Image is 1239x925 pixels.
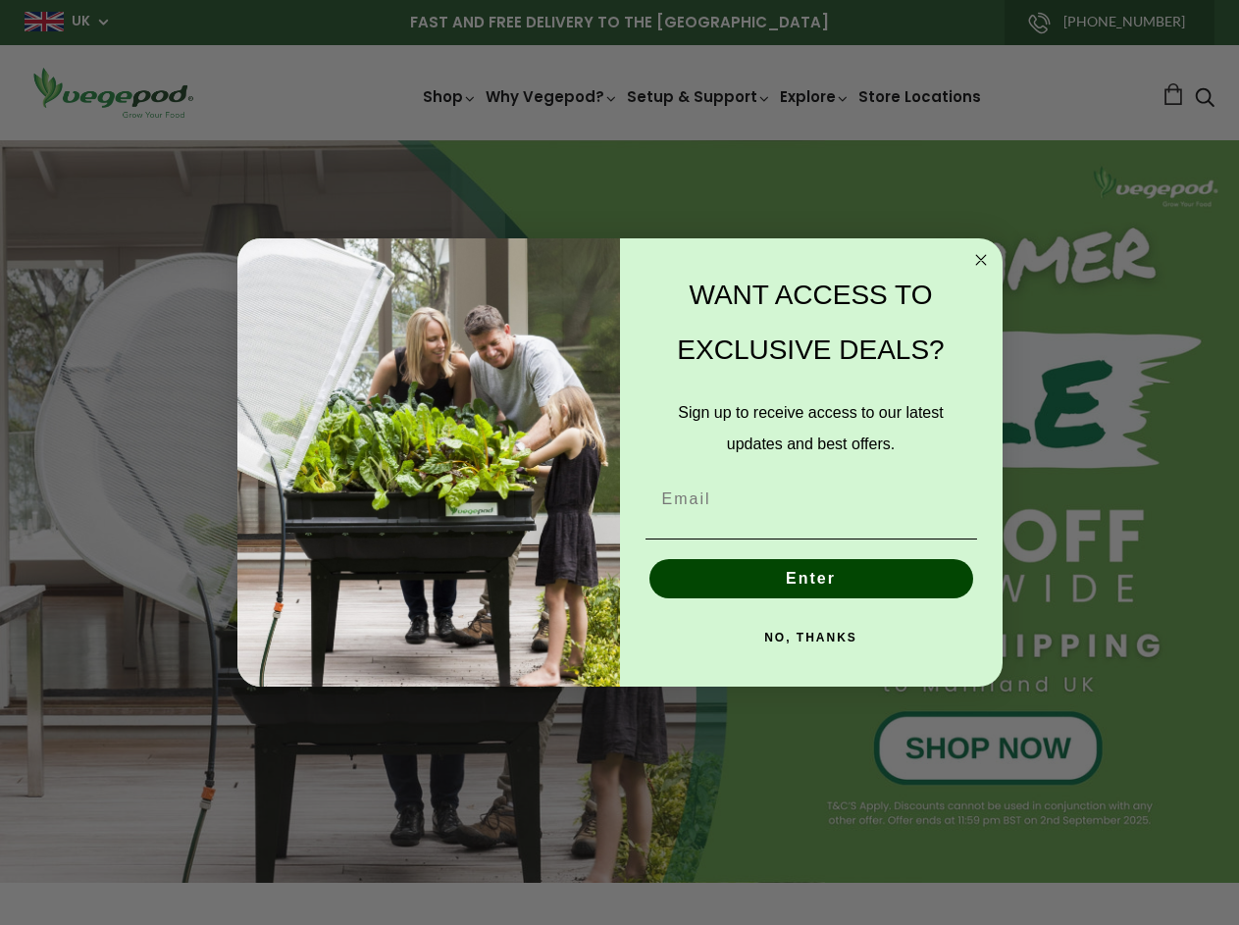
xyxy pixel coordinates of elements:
[645,539,977,540] img: underline
[969,248,993,272] button: Close dialog
[645,618,977,657] button: NO, THANKS
[645,480,977,519] input: Email
[677,280,944,365] span: WANT ACCESS TO EXCLUSIVE DEALS?
[237,238,620,687] img: e9d03583-1bb1-490f-ad29-36751b3212ff.jpeg
[649,559,973,598] button: Enter
[678,404,943,452] span: Sign up to receive access to our latest updates and best offers.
